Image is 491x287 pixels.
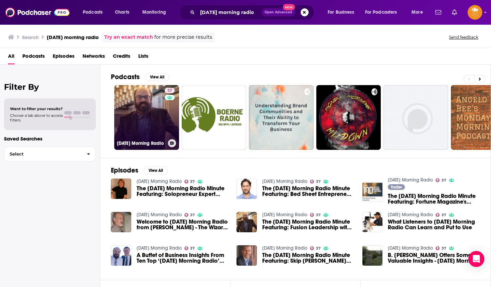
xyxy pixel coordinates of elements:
a: Credits [113,51,130,64]
a: Welcome to Monday Morning Radio from Roy H. Williams - The Wizard of Ads [137,219,229,230]
button: Select [4,147,96,162]
a: 37 [310,180,321,184]
button: Send feedback [447,34,480,40]
span: 37 [167,87,172,94]
a: 37 [184,180,195,184]
span: New [283,4,295,10]
button: View All [145,73,169,81]
img: The Monday Morning Radio Minute Featuring: Bed Sheet Entrepreneur Maxwell Cohen [236,179,257,199]
span: All [8,51,14,64]
a: Show notifications dropdown [449,7,460,18]
h2: Filter By [4,82,96,92]
a: Networks [83,51,105,64]
span: Select [4,152,81,156]
h3: [DATE] Morning Radio [117,140,165,146]
span: B. [PERSON_NAME] Offers Some Valuable Insights - [DATE] Morning Radio Exclusive! [388,252,480,264]
a: Monday Morning Radio [137,212,182,218]
img: A Buffet of Business Insights From Ten Top ‘Monday Morning Radio’ Guests [111,245,131,266]
a: The Monday Morning Radio Minute Featuring: Skip Prichard and The Book of Mistakes [262,252,354,264]
a: Show notifications dropdown [433,7,444,18]
a: 37 [310,213,321,217]
a: EpisodesView All [111,166,168,175]
span: More [412,8,423,17]
span: Logged in as ShreveWilliams [468,5,482,20]
span: 37 [190,180,195,183]
button: open menu [407,7,431,18]
img: B. Eric Rhoads Offers Some Valuable Insights - Monday Morning Radio Exclusive! [362,245,383,266]
a: 37 [310,246,321,250]
img: Podchaser - Follow, Share and Rate Podcasts [5,6,69,19]
button: open menu [138,7,175,18]
span: Want to filter your results? [10,106,63,111]
img: User Profile [468,5,482,20]
a: The Monday Morning Radio Minute Featuring: Solopreneur Expert Christina DeBusk [111,179,131,199]
a: Monday Morning Radio [137,179,182,184]
span: 37 [442,247,446,250]
button: Open AdvancedNew [262,8,295,16]
a: 37[DATE] Morning Radio [114,85,179,150]
a: Try an exact match [104,33,153,41]
a: The Monday Morning Radio Minute Featuring: Fortune Magazine's Alan Murray [388,193,480,205]
h2: Podcasts [111,73,140,81]
a: 37 [436,213,446,217]
span: 37 [442,214,446,217]
a: 37 [184,246,195,250]
a: Monday Morning Radio [137,245,182,251]
span: The [DATE] Morning Radio Minute Featuring: Solopreneur Expert [PERSON_NAME] [137,186,229,197]
span: For Podcasters [365,8,397,17]
a: The Monday Morning Radio Minute Featuring: Skip Prichard and The Book of Mistakes [236,245,257,266]
a: 37 [436,246,446,250]
a: Monday Morning Radio [388,177,433,183]
img: The Monday Morning Radio Minute Featuring: Fusion Leadership with Dudley R. Slater [236,212,257,232]
span: The [DATE] Morning Radio Minute Featuring: Fortune Magazine's [PERSON_NAME] [388,193,480,205]
button: open menu [361,7,407,18]
a: Monday Morning Radio [388,245,433,251]
a: Monday Morning Radio [262,245,307,251]
span: For Business [328,8,354,17]
h3: Search [22,34,39,40]
span: 37 [442,179,446,182]
span: for more precise results [154,33,212,41]
a: Podcasts [22,51,45,64]
a: The Monday Morning Radio Minute Featuring: Solopreneur Expert Christina DeBusk [137,186,229,197]
a: 37 [184,213,195,217]
span: 37 [190,214,195,217]
a: Monday Morning Radio [262,212,307,218]
h3: [DATE] morning radio [47,34,99,40]
button: open menu [78,7,111,18]
span: 37 [316,214,321,217]
button: open menu [323,7,362,18]
button: View All [144,167,168,175]
a: A Buffet of Business Insights From Ten Top ‘Monday Morning Radio’ Guests [137,252,229,264]
span: Choose a tab above to access filters. [10,113,63,122]
a: What Listeners to Monday Morning Radio Can Learn and Put to Use [388,219,480,230]
img: What Listeners to Monday Morning Radio Can Learn and Put to Use [362,212,383,232]
div: Search podcasts, credits, & more... [185,5,321,20]
a: The Monday Morning Radio Minute Featuring: Fusion Leadership with Dudley R. Slater [262,219,354,230]
span: Trailer [391,185,402,189]
img: Welcome to Monday Morning Radio from Roy H. Williams - The Wizard of Ads [111,212,131,232]
a: Lists [138,51,148,64]
span: 37 [190,247,195,250]
input: Search podcasts, credits, & more... [197,7,262,18]
span: 37 [316,247,321,250]
img: The Monday Morning Radio Minute Featuring: Fortune Magazine's Alan Murray [362,182,383,202]
a: Episodes [53,51,74,64]
span: Podcasts [83,8,103,17]
span: What Listeners to [DATE] Morning Radio Can Learn and Put to Use [388,219,480,230]
a: PodcastsView All [111,73,169,81]
span: The [DATE] Morning Radio Minute Featuring: Skip [PERSON_NAME] and The Book of Mistakes [262,252,354,264]
h2: Episodes [111,166,138,175]
a: 37 [165,88,175,93]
